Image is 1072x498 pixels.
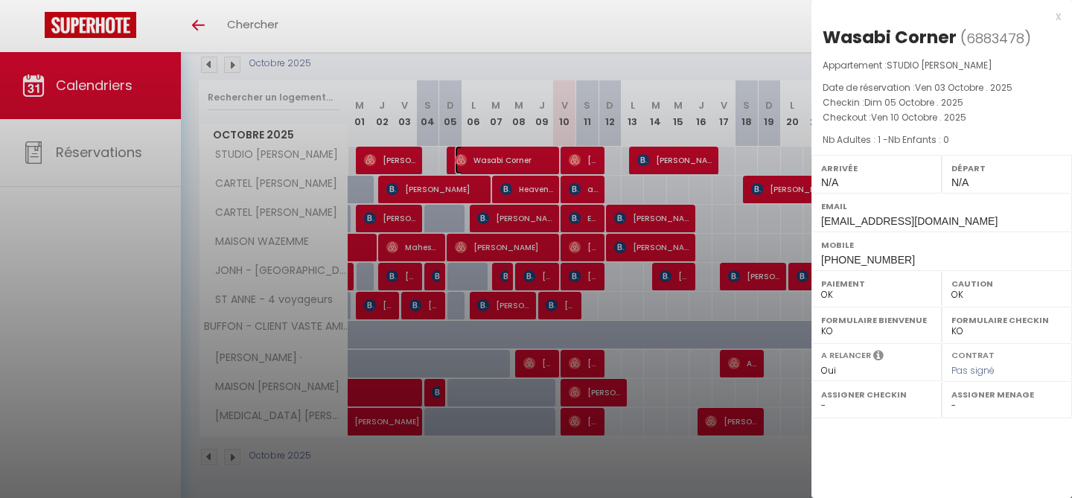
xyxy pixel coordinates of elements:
[951,161,1062,176] label: Départ
[821,199,1062,214] label: Email
[821,237,1062,252] label: Mobile
[871,111,966,124] span: Ven 10 Octobre . 2025
[888,133,949,146] span: Nb Enfants : 0
[821,349,871,362] label: A relancer
[951,364,995,377] span: Pas signé
[821,387,932,402] label: Assigner Checkin
[915,81,1012,94] span: Ven 03 Octobre . 2025
[823,25,957,49] div: Wasabi Corner
[821,276,932,291] label: Paiement
[811,7,1061,25] div: x
[821,161,932,176] label: Arrivée
[821,313,932,328] label: Formulaire Bienvenue
[951,349,995,359] label: Contrat
[951,276,1062,291] label: Caution
[951,313,1062,328] label: Formulaire Checkin
[823,58,1061,73] p: Appartement :
[821,176,838,188] span: N/A
[821,254,915,266] span: [PHONE_NUMBER]
[951,387,1062,402] label: Assigner Menage
[966,29,1024,48] span: 6883478
[823,133,949,146] span: Nb Adultes : 1 -
[873,349,884,365] i: Sélectionner OUI si vous souhaiter envoyer les séquences de messages post-checkout
[823,95,1061,110] p: Checkin :
[821,215,998,227] span: [EMAIL_ADDRESS][DOMAIN_NAME]
[864,96,963,109] span: Dim 05 Octobre . 2025
[951,176,969,188] span: N/A
[823,80,1061,95] p: Date de réservation :
[960,28,1031,48] span: ( )
[823,110,1061,125] p: Checkout :
[887,59,992,71] span: STUDIO [PERSON_NAME]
